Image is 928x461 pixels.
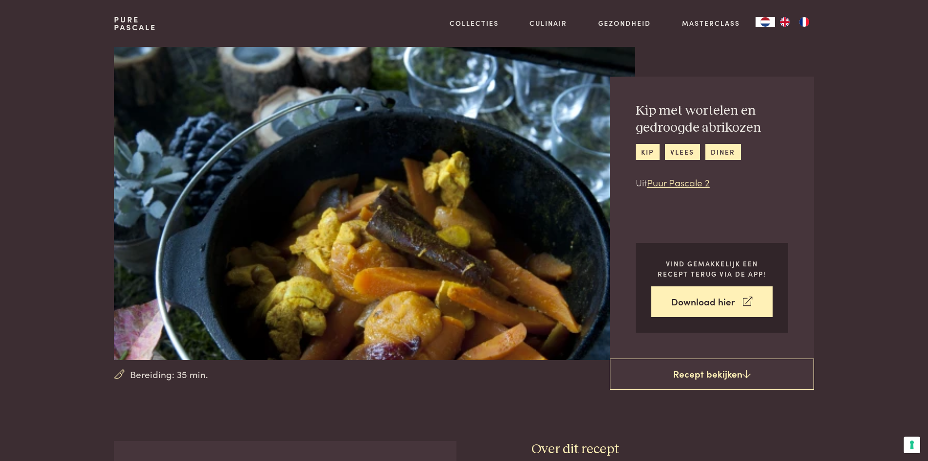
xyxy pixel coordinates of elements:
[756,17,814,27] aside: Language selected: Nederlands
[651,286,773,317] a: Download hier
[636,144,660,160] a: kip
[610,359,814,390] a: Recept bekijken
[130,367,208,381] span: Bereiding: 35 min.
[450,18,499,28] a: Collecties
[775,17,814,27] ul: Language list
[647,176,710,189] a: Puur Pascale 2
[682,18,740,28] a: Masterclass
[636,102,788,136] h2: Kip met wortelen en gedroogde abrikozen
[114,16,156,31] a: PurePascale
[904,437,920,453] button: Uw voorkeuren voor toestemming voor trackingtechnologieën
[114,47,635,360] img: Kip met wortelen en gedroogde abrikozen
[651,259,773,279] p: Vind gemakkelijk een recept terug via de app!
[756,17,775,27] a: NL
[775,17,795,27] a: EN
[598,18,651,28] a: Gezondheid
[756,17,775,27] div: Language
[531,441,814,458] h3: Over dit recept
[636,176,788,190] p: Uit
[705,144,741,160] a: diner
[665,144,700,160] a: vlees
[530,18,567,28] a: Culinair
[795,17,814,27] a: FR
